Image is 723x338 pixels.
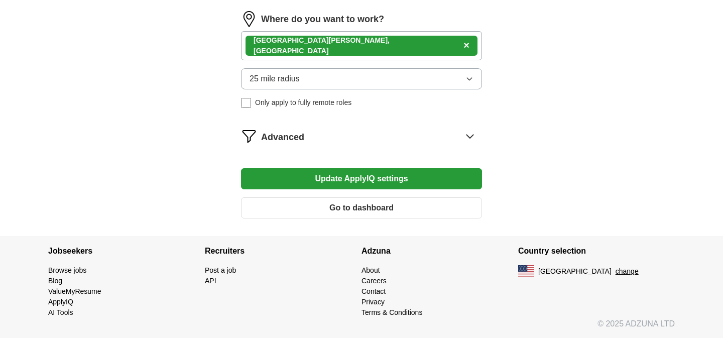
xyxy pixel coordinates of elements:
a: API [205,277,216,285]
button: × [463,38,469,53]
button: Go to dashboard [241,197,482,218]
button: Update ApplyIQ settings [241,168,482,189]
label: Where do you want to work? [261,13,384,26]
span: [GEOGRAPHIC_DATA] [538,266,612,277]
a: Terms & Conditions [361,308,422,316]
a: Browse jobs [48,266,86,274]
a: Careers [361,277,387,285]
button: change [616,266,639,277]
img: filter [241,128,257,144]
input: Only apply to fully remote roles [241,98,251,108]
span: 25 mile radius [250,73,300,85]
a: AI Tools [48,308,73,316]
a: About [361,266,380,274]
a: ValueMyResume [48,287,101,295]
a: ApplyIQ [48,298,73,306]
img: US flag [518,265,534,277]
a: Post a job [205,266,236,274]
a: Contact [361,287,386,295]
span: × [463,40,469,51]
div: [GEOGRAPHIC_DATA][PERSON_NAME], [GEOGRAPHIC_DATA] [254,35,459,56]
span: Only apply to fully remote roles [255,97,351,108]
a: Blog [48,277,62,285]
div: © 2025 ADZUNA LTD [40,318,683,338]
h4: Country selection [518,237,675,265]
button: 25 mile radius [241,68,482,89]
a: Privacy [361,298,385,306]
img: location.png [241,11,257,27]
span: Advanced [261,131,304,144]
